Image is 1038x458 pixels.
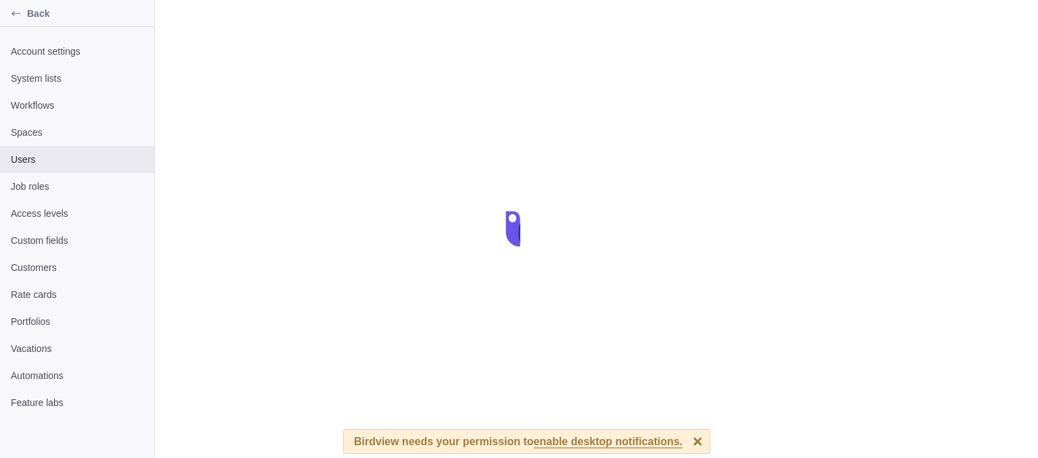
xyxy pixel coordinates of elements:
span: Automations [11,369,143,382]
span: Feature labs [11,396,143,409]
span: Customers [11,261,143,274]
span: Custom fields [11,234,143,247]
span: Access levels [11,207,143,220]
div: loading [492,202,546,256]
span: enable desktop notifications. [534,436,683,449]
span: Portfolios [11,315,143,328]
span: System lists [11,72,143,85]
span: Workflows [11,99,143,112]
span: Users [11,153,143,166]
span: Spaces [11,126,143,139]
span: Account settings [11,45,143,58]
div: Birdview needs your permission to [354,430,683,453]
span: Back [27,7,149,20]
span: Vacations [11,342,143,355]
span: Rate cards [11,288,143,301]
span: Job roles [11,180,143,193]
